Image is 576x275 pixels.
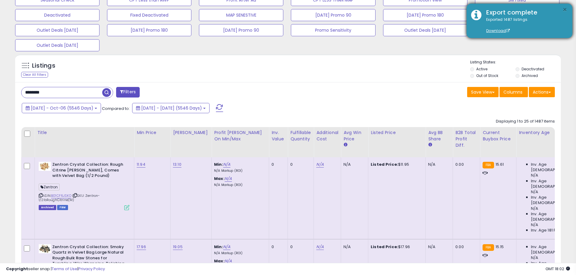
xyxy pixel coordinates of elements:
span: [DATE] - Oct-06 (5546 Days) [31,105,93,111]
button: Filters [116,87,140,98]
button: [DATE] Promo 180 [383,9,467,21]
b: Zentron Crystal Collection: Smoky Quartz in Velvet Bag Large Natural Rough Bulk Raw Stones for Tu... [52,244,126,274]
div: N/A [428,244,448,250]
span: N/A [531,189,538,195]
div: Export complete [482,8,568,17]
button: [DATE] Promo 90 [291,9,375,21]
b: Zentron Crystal Collection: Rough Citrine [PERSON_NAME], Comes with Velvet Bag (1/2 Pound) [52,162,126,180]
div: 0.00 [455,162,475,167]
button: Fixed Deactivated [107,9,191,21]
span: Zentron [39,184,60,190]
a: Privacy Policy [78,266,105,272]
span: FBM [57,205,68,210]
p: N/A Markup (ROI) [214,251,264,255]
small: FBA [483,244,494,251]
span: 2025-10-7 18:02 GMT [545,266,570,272]
a: N/A [223,244,230,250]
button: [DATE] Promo 180 [107,24,191,36]
small: Avg Win Price. [343,142,347,148]
div: Listed Price [371,130,423,136]
img: 512i77ik7sL._SL40_.jpg [39,244,51,253]
button: Outlet Deals [DATE] [383,24,467,36]
span: Columns [503,89,522,95]
button: [DATE] - Oct-06 (5546 Days) [22,103,101,113]
span: N/A [531,206,538,211]
small: Avg BB Share. [428,142,432,148]
a: 11.94 [137,161,145,168]
strong: Copyright [6,266,28,272]
button: Columns [500,87,528,97]
div: N/A [428,162,448,167]
span: N/A [531,222,538,228]
span: 15.15 [496,244,504,250]
div: B2B Total Profit Diff. [455,130,477,149]
span: N/A [531,173,538,178]
button: [DATE] Promo 90 [199,24,283,36]
a: 17.96 [137,244,146,250]
button: Deactivated [15,9,99,21]
button: Outlet Deals [DATE] [15,39,99,51]
div: Inv. value [272,130,285,142]
span: [DATE] - [DATE] (5546 Days) [141,105,202,111]
a: N/A [316,244,324,250]
div: $11.95 [371,162,421,167]
a: Terms of Use [52,266,77,272]
img: 41HfwPKm5sL._SL40_.jpg [39,162,51,171]
a: Download [486,28,510,33]
button: Save View [467,87,499,97]
button: Promo Sensitivity [291,24,375,36]
button: MAP SENESTIVE [199,9,283,21]
button: [DATE] - [DATE] (5546 Days) [132,103,210,113]
label: Archived [522,73,538,78]
label: Active [476,66,487,72]
p: N/A Markup (ROI) [214,183,264,187]
b: Listed Price: [371,161,398,167]
div: Clear All Filters [21,72,48,78]
div: $17.96 [371,244,421,250]
div: Avg Win Price [343,130,366,142]
p: N/A Markup (ROI) [214,169,264,173]
span: Compared to: [102,106,130,111]
div: Avg BB Share [428,130,450,142]
label: Out of Stock [476,73,498,78]
a: 13.10 [173,161,181,168]
div: Title [37,130,132,136]
b: Min: [214,161,223,167]
div: ASIN: [39,162,129,209]
div: 0 [290,162,309,167]
div: N/A [343,244,363,250]
div: seller snap | | [6,266,105,272]
div: 0.00 [455,244,475,250]
span: 15.61 [496,161,504,167]
div: Displaying 1 to 25 of 1487 items [496,119,555,124]
div: N/A [343,162,363,167]
div: 0 [290,244,309,250]
label: Deactivated [522,66,544,72]
div: [PERSON_NAME] [173,130,209,136]
span: | SKU: Zentron-1/2lbRoughCitrine(M) [39,193,100,202]
h5: Listings [32,62,55,70]
span: Listings that have been deleted from Seller Central [39,205,56,210]
span: Inv. Age 181 Plus: [531,228,563,233]
span: N/A [531,255,538,261]
button: × [562,6,567,14]
div: Min Price [137,130,168,136]
p: Listing States: [470,59,561,65]
b: Max: [214,176,225,181]
a: N/A [316,161,324,168]
div: Additional Cost [316,130,338,142]
a: B01CF6JSKO [51,193,71,198]
div: Profit [PERSON_NAME] on Min/Max [214,130,266,142]
small: FBA [483,162,494,168]
a: N/A [225,176,232,182]
div: 0 [272,162,283,167]
div: Exported 1487 listings. [482,17,568,34]
div: 0 [272,244,283,250]
a: N/A [223,161,230,168]
button: Actions [529,87,555,97]
a: 19.05 [173,244,183,250]
th: The percentage added to the cost of goods (COGS) that forms the calculator for Min & Max prices. [212,127,269,157]
b: Min: [214,244,223,250]
button: Outlet Deals [DATE] [15,24,99,36]
div: Fulfillable Quantity [290,130,311,142]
